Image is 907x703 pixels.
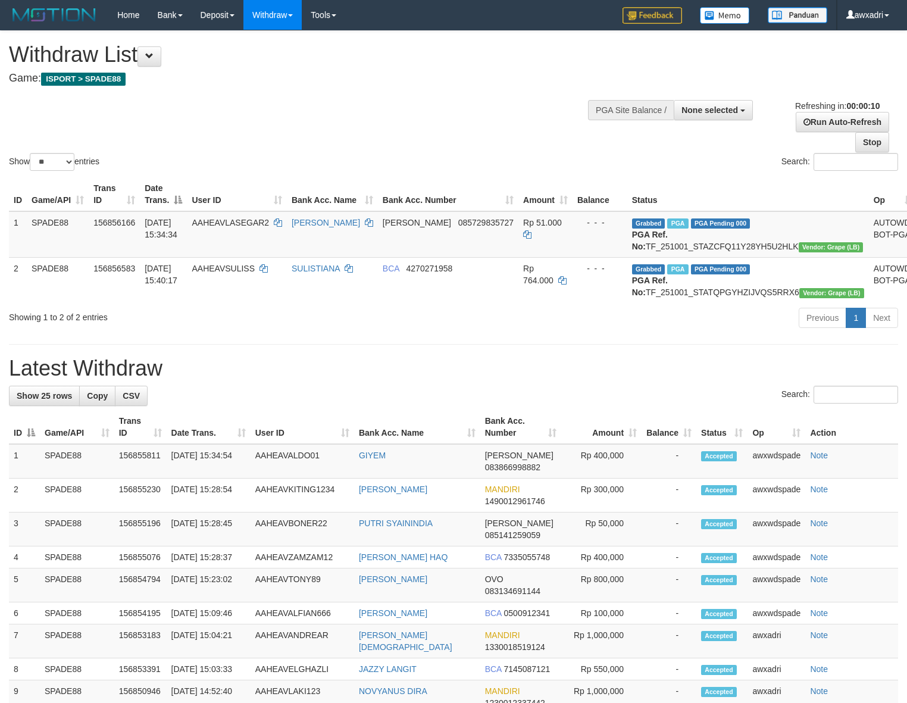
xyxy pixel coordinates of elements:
td: SPADE88 [40,546,114,568]
a: Note [810,630,828,640]
span: 156856166 [93,218,135,227]
span: Copy 1490012961746 to clipboard [485,496,545,506]
th: Action [805,410,898,444]
td: Rp 100,000 [561,602,642,624]
td: SPADE88 [27,257,89,303]
th: Balance [573,177,627,211]
td: AAHEAVALFIAN666 [251,602,354,624]
span: 156856583 [93,264,135,273]
td: Rp 400,000 [561,546,642,568]
span: Copy 085141259059 to clipboard [485,530,540,540]
span: Rp 764.000 [523,264,553,285]
td: AAHEAVALDO01 [251,444,354,479]
td: SPADE88 [40,479,114,513]
td: 1 [9,444,40,479]
td: [DATE] 15:34:54 [167,444,251,479]
th: User ID: activate to sort column ascending [251,410,354,444]
td: awxadri [748,624,805,658]
td: AAHEAVELGHAZLI [251,658,354,680]
span: [DATE] 15:34:34 [145,218,177,239]
a: NOVYANUS DIRA [359,686,427,696]
button: None selected [674,100,753,120]
label: Search: [781,386,898,404]
td: awxwdspade [748,602,805,624]
span: Copy 083866998882 to clipboard [485,463,540,472]
td: SPADE88 [27,211,89,258]
td: TF_251001_STAZCFQ11Y28YH5U2HLK [627,211,869,258]
a: GIYEM [359,451,386,460]
span: None selected [681,105,738,115]
td: - [642,658,696,680]
th: Trans ID: activate to sort column ascending [89,177,140,211]
th: Trans ID: activate to sort column ascending [114,410,167,444]
span: MANDIRI [485,686,520,696]
td: SPADE88 [40,513,114,546]
span: BCA [485,608,502,618]
span: MANDIRI [485,485,520,494]
td: Rp 50,000 [561,513,642,546]
span: Accepted [701,575,737,585]
span: Accepted [701,485,737,495]
th: ID [9,177,27,211]
span: Refreshing in: [795,101,880,111]
td: awxwdspade [748,568,805,602]
span: CSV [123,391,140,401]
td: 156854195 [114,602,167,624]
td: 156853183 [114,624,167,658]
td: Rp 550,000 [561,658,642,680]
td: 156855811 [114,444,167,479]
span: Copy [87,391,108,401]
a: Note [810,608,828,618]
td: 156855076 [114,546,167,568]
label: Search: [781,153,898,171]
a: Note [810,451,828,460]
td: SPADE88 [40,602,114,624]
span: Copy 4270271958 to clipboard [406,264,453,273]
td: SPADE88 [40,568,114,602]
a: SULISTIANA [292,264,340,273]
span: Accepted [701,631,737,641]
td: - [642,513,696,546]
th: Amount: activate to sort column ascending [518,177,573,211]
label: Show entries [9,153,99,171]
span: PGA Pending [691,264,750,274]
span: Grabbed [632,264,665,274]
a: Run Auto-Refresh [796,112,889,132]
span: MANDIRI [485,630,520,640]
td: awxwdspade [748,444,805,479]
span: Show 25 rows [17,391,72,401]
div: PGA Site Balance / [588,100,674,120]
a: Note [810,485,828,494]
td: [DATE] 15:28:45 [167,513,251,546]
td: 156855230 [114,479,167,513]
th: Balance: activate to sort column ascending [642,410,696,444]
span: Copy 083134691144 to clipboard [485,586,540,596]
span: Copy 1330018519124 to clipboard [485,642,545,652]
span: [PERSON_NAME] [485,518,553,528]
td: - [642,479,696,513]
th: Op: activate to sort column ascending [748,410,805,444]
span: [DATE] 15:40:17 [145,264,177,285]
td: TF_251001_STATQPGYHZIJVQS5RRX6 [627,257,869,303]
img: panduan.png [768,7,827,23]
h1: Withdraw List [9,43,593,67]
a: Note [810,686,828,696]
span: Marked by awxwdspade [667,264,688,274]
td: 156855196 [114,513,167,546]
th: Amount: activate to sort column ascending [561,410,642,444]
td: 4 [9,546,40,568]
a: JAZZY LANGIT [359,664,417,674]
div: Showing 1 to 2 of 2 entries [9,307,369,323]
span: Accepted [701,553,737,563]
td: 6 [9,602,40,624]
th: Bank Acc. Number: activate to sort column ascending [378,177,518,211]
span: Accepted [701,451,737,461]
td: awxwdspade [748,479,805,513]
td: 2 [9,257,27,303]
span: Grabbed [632,218,665,229]
td: Rp 400,000 [561,444,642,479]
td: SPADE88 [40,624,114,658]
th: Status: activate to sort column ascending [696,410,748,444]
span: AAHEAVLASEGAR2 [192,218,269,227]
a: [PERSON_NAME] [359,608,427,618]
